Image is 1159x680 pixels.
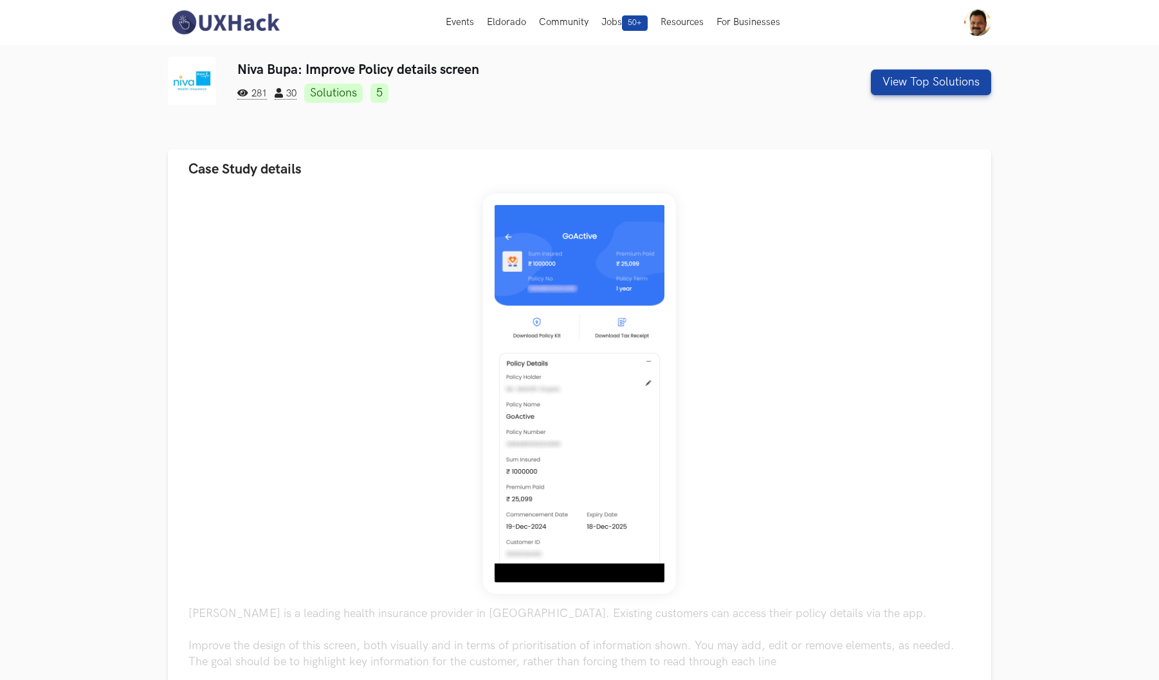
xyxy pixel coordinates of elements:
img: UXHack-logo.png [168,9,282,36]
span: 50+ [622,15,648,31]
button: Case Study details [168,149,991,190]
span: 281 [237,88,267,100]
a: 5 [370,84,388,103]
span: 30 [275,88,297,100]
img: Niva Bupa logo [168,57,216,105]
h3: Niva Bupa: Improve Policy details screen [237,62,782,78]
img: Your profile pic [964,9,991,36]
a: Solutions [304,84,363,103]
span: Case Study details [188,161,302,178]
button: View Top Solutions [871,69,991,95]
img: Weekend_Hackathon_82_banner.png [483,193,676,594]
